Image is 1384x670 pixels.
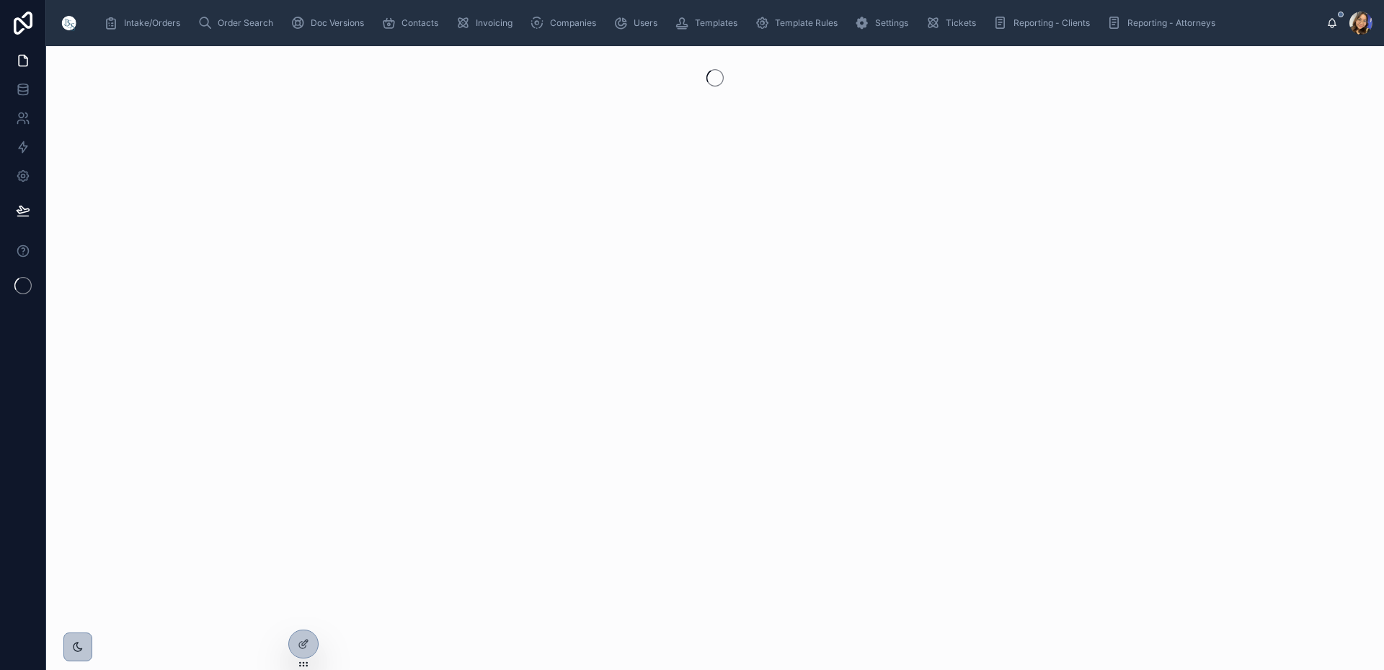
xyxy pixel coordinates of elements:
[750,10,848,36] a: Template Rules
[124,17,180,29] span: Intake/Orders
[311,17,364,29] span: Doc Versions
[609,10,667,36] a: Users
[92,7,1326,39] div: scrollable content
[989,10,1100,36] a: Reporting - Clients
[218,17,273,29] span: Order Search
[851,10,918,36] a: Settings
[1103,10,1225,36] a: Reporting - Attorneys
[775,17,838,29] span: Template Rules
[286,10,374,36] a: Doc Versions
[921,10,986,36] a: Tickets
[875,17,908,29] span: Settings
[193,10,283,36] a: Order Search
[634,17,657,29] span: Users
[670,10,748,36] a: Templates
[476,17,513,29] span: Invoicing
[695,17,737,29] span: Templates
[99,10,190,36] a: Intake/Orders
[1013,17,1090,29] span: Reporting - Clients
[550,17,596,29] span: Companies
[1127,17,1215,29] span: Reporting - Attorneys
[451,10,523,36] a: Invoicing
[377,10,448,36] a: Contacts
[946,17,976,29] span: Tickets
[58,12,81,35] img: App logo
[402,17,438,29] span: Contacts
[525,10,606,36] a: Companies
